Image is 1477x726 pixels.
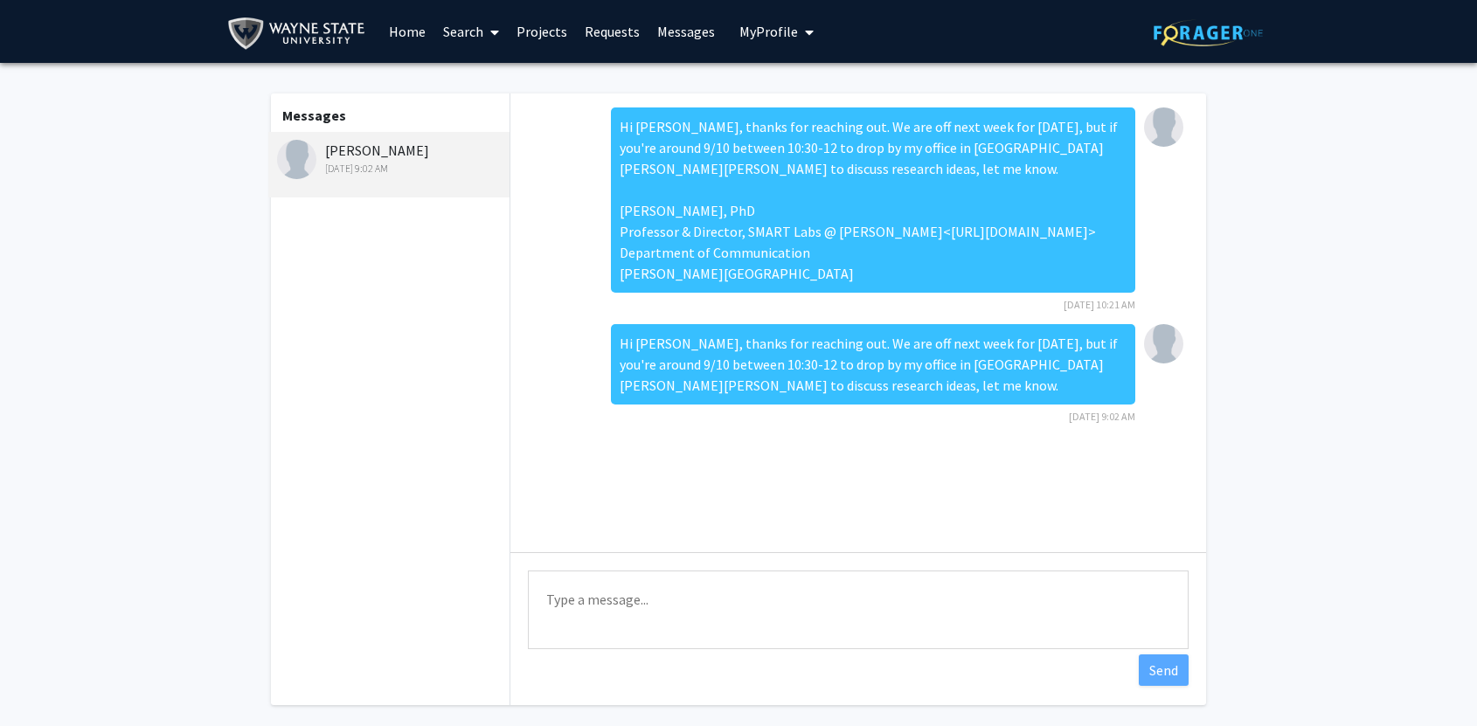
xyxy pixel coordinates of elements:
[13,647,74,713] iframe: Chat
[611,324,1135,404] div: Hi [PERSON_NAME], thanks for reaching out. We are off next week for [DATE], but if you're around ...
[227,14,373,53] img: Wayne State University Logo
[1139,654,1189,686] button: Send
[576,1,648,62] a: Requests
[434,1,508,62] a: Search
[1144,324,1183,363] img: Stephanie Tong
[1069,410,1135,423] span: [DATE] 9:02 AM
[508,1,576,62] a: Projects
[1064,298,1135,311] span: [DATE] 10:21 AM
[380,1,434,62] a: Home
[1144,107,1183,147] img: Stephanie Tong
[282,107,346,124] b: Messages
[1154,19,1263,46] img: ForagerOne Logo
[277,161,505,176] div: [DATE] 9:02 AM
[648,1,724,62] a: Messages
[277,140,316,179] img: Zachariah Bitar
[611,107,1135,293] div: Hi [PERSON_NAME], thanks for reaching out. We are off next week for [DATE], but if you're around ...
[277,140,505,176] div: [PERSON_NAME]
[528,570,1189,649] textarea: Message
[739,23,798,40] span: My Profile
